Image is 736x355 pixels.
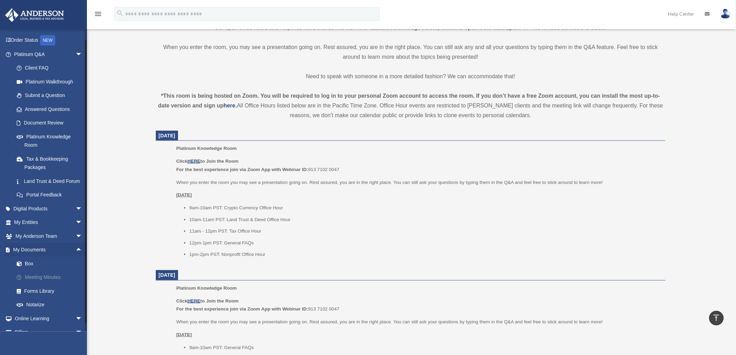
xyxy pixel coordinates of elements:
[189,216,661,224] li: 10am-11am PST: Land Trust & Deed Office Hour
[5,243,93,257] a: My Documentsarrow_drop_up
[116,9,124,17] i: search
[10,61,93,75] a: Client FAQ
[5,33,93,48] a: Order StatusNEW
[176,285,237,291] span: Platinum Knowledge Room
[75,312,89,326] span: arrow_drop_down
[366,25,526,31] strong: Platinum Knowledge Room, which is open from 9am-2pm PT
[10,89,93,103] a: Submit a Question
[189,239,661,247] li: 12pm-1pm PST: General FAQs
[187,159,200,164] a: HERE
[10,152,93,174] a: Tax & Bookkeeping Packages
[5,312,93,325] a: Online Learningarrow_drop_down
[158,93,660,108] strong: *This room is being hosted on Zoom. You will be required to log in to your personal Zoom account ...
[176,167,308,172] b: For the best experience join via Zoom App with Webinar ID:
[10,75,93,89] a: Platinum Walkthrough
[712,314,721,322] i: vertical_align_top
[5,202,93,216] a: Digital Productsarrow_drop_down
[10,257,93,271] a: Box
[94,10,102,18] i: menu
[159,133,175,138] span: [DATE]
[176,178,661,187] p: When you enter the room you may see a presentation going on. Rest assured, you are in the right p...
[75,243,89,257] span: arrow_drop_up
[156,72,665,81] p: Need to speak with someone in a more detailed fashion? We can accommodate that!
[176,146,237,151] span: Platinum Knowledge Room
[75,216,89,230] span: arrow_drop_down
[94,12,102,18] a: menu
[10,298,93,312] a: Notarize
[176,332,192,337] u: [DATE]
[10,130,89,152] a: Platinum Knowledge Room
[10,116,93,130] a: Document Review
[224,103,235,108] a: here
[5,47,93,61] a: Platinum Q&Aarrow_drop_down
[176,306,308,312] b: For the best experience join via Zoom App with Webinar ID:
[5,229,93,243] a: My Anderson Teamarrow_drop_down
[10,271,93,284] a: Meeting Minutes
[10,174,93,188] a: Land Trust & Deed Forum
[176,297,661,313] p: 913 7102 0047
[156,91,665,120] div: All Office Hours listed below are in the Pacific Time Zone. Office Hour events are restricted to ...
[75,47,89,62] span: arrow_drop_down
[189,250,661,259] li: 1pm-2pm PST: Nonprofit Office Hour
[189,227,661,235] li: 11am - 12pm PST: Tax Office Hour
[176,298,239,304] b: Click to Join the Room
[156,42,665,62] p: When you enter the room, you may see a presentation going on. Rest assured, you are in the right ...
[10,284,93,298] a: Forms Library
[235,103,237,108] strong: .
[720,9,731,19] img: User Pic
[176,157,661,174] p: 913 7102 0047
[189,344,661,352] li: 9am-10am PST: General FAQs
[75,229,89,243] span: arrow_drop_down
[75,325,89,340] span: arrow_drop_down
[176,192,192,197] u: [DATE]
[3,8,66,22] img: Anderson Advisors Platinum Portal
[189,204,661,212] li: 9am-10am PST: Crypto Currency Office Hour
[5,325,93,339] a: Billingarrow_drop_down
[75,202,89,216] span: arrow_drop_down
[187,298,200,304] a: HERE
[5,216,93,229] a: My Entitiesarrow_drop_down
[176,318,661,326] p: When you enter the room you may see a presentation going on. Rest assured, you are in the right p...
[10,188,93,202] a: Portal Feedback
[10,102,93,116] a: Answered Questions
[709,311,724,325] a: vertical_align_top
[159,272,175,278] span: [DATE]
[176,159,239,164] b: Click to Join the Room
[40,35,55,46] div: NEW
